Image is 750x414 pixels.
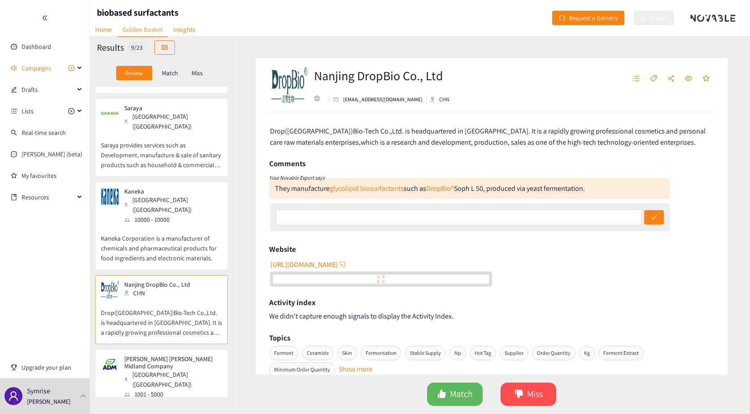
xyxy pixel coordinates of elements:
span: like [437,389,446,400]
span: sound [11,65,17,71]
p: [PERSON_NAME] [27,397,70,406]
p: Kaneka [124,188,216,195]
a: Golden Basket [117,22,168,37]
span: plus-circle [68,108,74,114]
a: Insights [168,22,201,36]
button: check [644,210,664,224]
p: Drop([GEOGRAPHIC_DATA])Bio-Tech Co.,Ltd. is headquartered in [GEOGRAPHIC_DATA]. It is a rapidly g... [101,299,222,337]
span: Hot Tag [470,346,496,360]
span: [URL][DOMAIN_NAME] [270,259,338,270]
span: Request a Delivery [569,13,618,23]
p: Miss [192,69,203,77]
button: redoRequest a Delivery [552,11,624,25]
span: table [161,44,168,52]
p: [PERSON_NAME] [PERSON_NAME] Midland Company [124,355,216,370]
h6: Website [269,242,296,256]
span: plus-circle [68,65,74,71]
img: Snapshot of the company's website [101,188,119,206]
p: Review [125,69,143,77]
a: Home [90,22,117,36]
span: Fermentation [361,346,401,360]
button: table [154,40,175,55]
div: CHN [430,95,466,103]
span: Supplier [500,346,528,360]
span: Stable Supply [405,346,446,360]
span: book [11,194,17,200]
div: 1001 - 5000 [124,389,221,399]
span: share-alt [667,75,675,83]
span: unordered-list [11,108,17,114]
h2: Nanjing DropBio Co., Ltd [314,67,466,85]
span: dislike [515,389,523,400]
img: Snapshot of the company's website [101,104,119,122]
button: share-alt [663,72,679,86]
img: Snapshot of the company's website [101,281,119,299]
span: Skin [337,346,357,360]
span: Lists [22,102,34,120]
img: Snapshot of the company's website [101,355,119,373]
span: unordered-list [632,75,640,83]
button: eye [680,72,697,86]
div: [GEOGRAPHIC_DATA] ([GEOGRAPHIC_DATA]) [124,112,221,131]
div: [GEOGRAPHIC_DATA] ([GEOGRAPHIC_DATA]) [124,195,221,215]
span: trophy [11,364,17,371]
div: 9 / 23 [128,42,145,53]
span: Ceramide [302,346,334,360]
a: DropBio® [426,184,454,193]
h6: Activity index [269,296,316,309]
button: Show more [339,363,372,368]
span: Miss [527,387,543,401]
a: Real-time search [22,129,66,137]
span: Upgrade your plan [22,358,83,376]
p: Nanjing DropBio Co., Ltd [124,281,190,288]
span: Ferment Extract [598,346,644,360]
a: website [314,95,325,101]
h2: Results [97,41,124,54]
span: redo [559,15,565,22]
span: Match [450,387,473,401]
span: Ferment [269,346,298,360]
p: Kaneka Corporation is a manufacturer of chemicals and pharmaceutical products for food ingredient... [101,224,222,263]
button: likeMatch [427,383,483,406]
div: CHN [124,288,196,298]
div: 10000 - 10000 [124,215,221,224]
span: Minimum Order Quantity [269,362,335,377]
p: Saraya [124,104,216,112]
button: downloadExport [633,11,674,25]
h6: Comments [269,157,305,170]
span: Kg [579,346,595,360]
button: star [698,72,714,86]
h1: biobased surfactants [97,6,179,19]
span: tag [650,75,657,83]
h6: Topics [269,331,290,345]
a: My favourites [22,167,83,185]
span: edit [11,86,17,93]
span: eye [685,75,692,83]
p: [EMAIL_ADDRESS][DOMAIN_NAME] [343,95,423,103]
a: [PERSON_NAME] (beta) [22,150,82,158]
span: Np [449,346,466,360]
a: Dashboard [22,43,51,51]
p: Symrise [27,385,50,397]
div: They manufacture such as Soph L 50, produced via yeast fermentation. [275,184,585,193]
p: Saraya provides services such as Development, manufacture & sale of sanitary products such as hou... [101,131,222,170]
span: check [651,214,657,221]
p: Match [162,69,178,77]
div: We didn't capture enough signals to display the Activity Index. [269,310,714,322]
iframe: Chat Widget [705,371,750,414]
span: Resources [22,188,74,206]
img: Company Logo [271,67,307,103]
a: website [273,275,489,284]
button: dislikeMiss [501,383,556,406]
div: Chat-Widget [705,371,750,414]
span: user [8,391,19,401]
span: Drop([GEOGRAPHIC_DATA])Bio-Tech Co.,Ltd. is headquartered in [GEOGRAPHIC_DATA]. It is a rapidly g... [270,126,706,147]
span: Order Quantity [532,346,576,360]
div: [GEOGRAPHIC_DATA] ([GEOGRAPHIC_DATA]) [124,370,221,389]
span: double-left [42,15,48,21]
a: glycolipid biosurfactants [330,184,404,193]
button: [URL][DOMAIN_NAME] [270,257,347,272]
span: Campaigns [22,59,51,77]
button: tag [645,72,662,86]
span: star [702,75,710,83]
